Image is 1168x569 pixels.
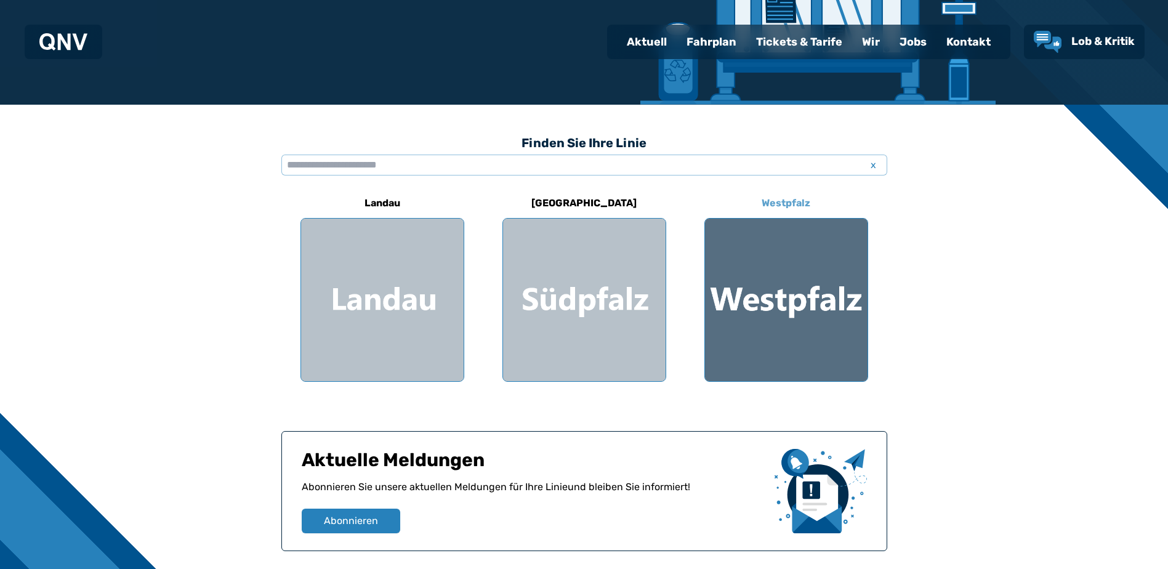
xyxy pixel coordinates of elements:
span: Lob & Kritik [1071,34,1135,48]
a: Lob & Kritik [1034,31,1135,53]
a: Westpfalz Region Westpfalz [704,188,868,382]
h6: [GEOGRAPHIC_DATA] [526,193,642,213]
h1: Aktuelle Meldungen [302,449,765,480]
a: QNV Logo [39,30,87,54]
span: Abonnieren [324,514,378,528]
a: Fahrplan [677,26,746,58]
img: newsletter [775,449,867,533]
a: Kontakt [936,26,1001,58]
h6: Westpfalz [757,193,815,213]
span: x [865,158,882,172]
a: Aktuell [617,26,677,58]
a: Jobs [890,26,936,58]
a: Landau Region Landau [300,188,464,382]
img: QNV Logo [39,33,87,50]
a: Wir [852,26,890,58]
p: Abonnieren Sie unsere aktuellen Meldungen für Ihre Linie und bleiben Sie informiert! [302,480,765,509]
a: Tickets & Tarife [746,26,852,58]
h6: Landau [360,193,405,213]
button: Abonnieren [302,509,400,533]
h3: Finden Sie Ihre Linie [281,129,887,156]
a: [GEOGRAPHIC_DATA] Region Südpfalz [502,188,666,382]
